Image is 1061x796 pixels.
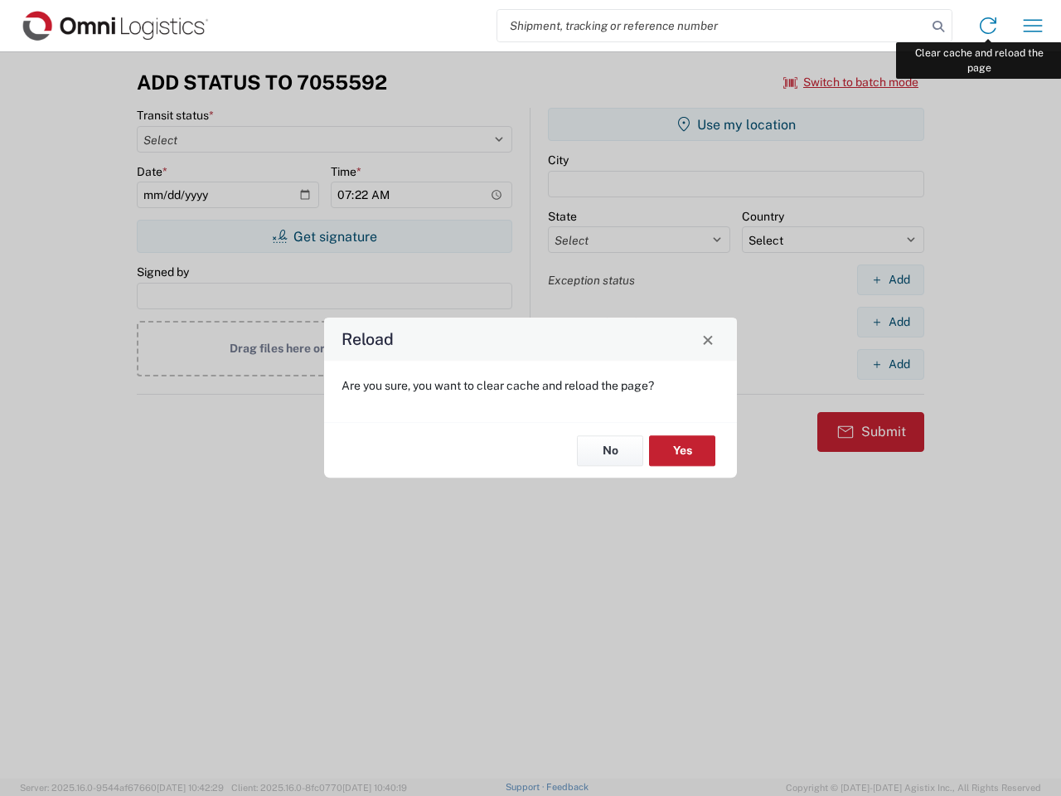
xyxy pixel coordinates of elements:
button: No [577,435,643,466]
button: Yes [649,435,715,466]
p: Are you sure, you want to clear cache and reload the page? [342,378,719,393]
button: Close [696,328,719,351]
h4: Reload [342,328,394,352]
input: Shipment, tracking or reference number [497,10,927,41]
